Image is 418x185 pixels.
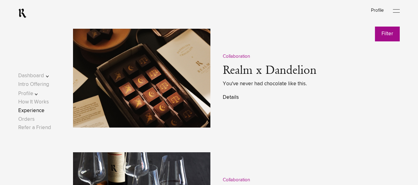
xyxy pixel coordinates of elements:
[18,90,58,98] button: Profile
[18,82,49,87] a: Intro Offering
[18,99,49,105] a: How It Works
[223,54,250,59] span: Collaboration
[18,117,35,122] a: Orders
[223,80,401,88] span: You've never had chocolate like this.
[73,29,210,128] img: Dandelion-2328x1552-72dpi.jpg
[375,26,400,41] button: Filter
[223,178,250,182] span: Collaboration
[223,65,317,77] a: Realm x Dandelion
[18,125,51,130] a: Refer a Friend
[223,95,239,100] a: Details
[18,108,45,113] a: Experience
[371,8,384,13] a: Profile
[18,8,27,18] a: RealmCellars
[18,72,58,80] button: Dashboard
